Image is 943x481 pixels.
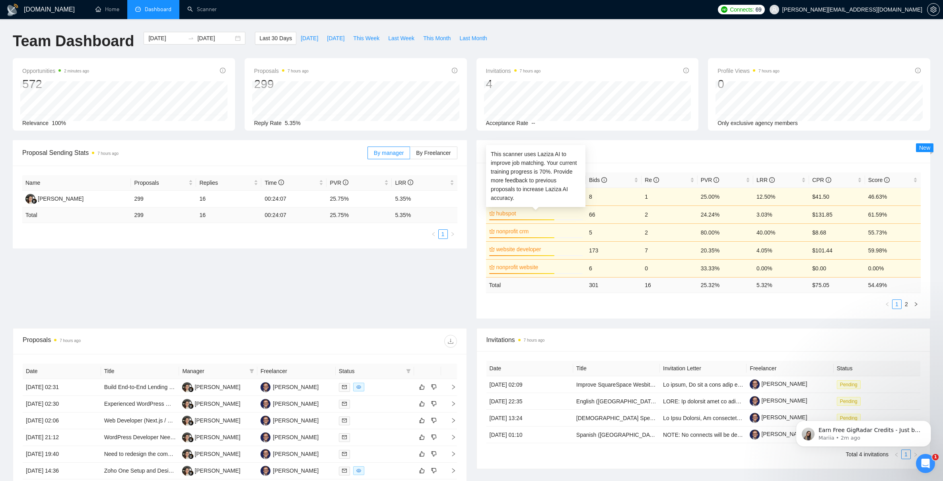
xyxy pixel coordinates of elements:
img: EF [261,399,270,409]
input: End date [197,34,233,43]
div: 299 [254,76,309,92]
td: 0 [642,259,697,277]
td: 5 [586,223,642,241]
div: [PERSON_NAME] [194,450,240,458]
td: $41.50 [809,188,865,205]
td: 5.35% [392,191,457,207]
span: right [914,302,918,307]
span: CPR [812,177,831,183]
button: dislike [429,399,439,409]
button: left [429,229,438,239]
a: setting [927,6,940,13]
th: Title [573,361,660,376]
td: $ 75.05 [809,277,865,293]
a: 2 [902,300,911,309]
span: to [188,35,194,41]
li: 1 [438,229,448,239]
p: Earn Free GigRadar Credits - Just by Sharing Your Story! 💬 Want more credits for sending proposal... [35,23,137,31]
th: Manager [179,364,257,379]
span: mail [342,385,347,389]
a: Zoho One Setup and Design for Entertainment Booking App [104,467,252,474]
a: 1 [439,230,447,239]
span: Pending [837,397,861,406]
button: dislike [429,466,439,475]
a: Experienced WordPress Web Developer Needed [104,401,225,407]
span: PVR [701,177,719,183]
th: Proposals [131,175,196,191]
th: Freelancer [257,364,336,379]
time: 7 hours ago [520,69,541,73]
td: Native Speakers of Arabic – Talent Bench for Future Managed Services Recording Projects [573,410,660,426]
a: [PERSON_NAME] [750,431,807,437]
a: LA[PERSON_NAME] [182,400,240,407]
td: 25.00% [698,188,753,205]
td: 25.32 % [698,277,753,293]
span: swap-right [188,35,194,41]
img: c1A-N_0jDqah6GxG3-C2CMg_Roq8Czqz1_7Rhg4ct6YLxr-xbaFh6hmWdTb7cDiyVV [750,379,760,389]
td: $8.68 [809,223,865,241]
a: LA[PERSON_NAME] [182,450,240,457]
td: 5.32 % [753,277,809,293]
td: [DATE] 22:35 [486,393,573,410]
span: Bids [589,177,607,183]
a: EF[PERSON_NAME] [261,383,319,390]
img: LA [182,466,192,476]
a: EF[PERSON_NAME] [261,467,319,473]
span: Relevance [22,120,49,126]
a: EF[PERSON_NAME] [261,450,319,457]
a: LA[PERSON_NAME] [25,195,84,201]
li: 2 [902,299,911,309]
span: left [431,232,436,237]
span: info-circle [714,177,719,183]
li: Previous Page [429,229,438,239]
span: info-circle [408,180,413,185]
td: 16 [642,277,697,293]
span: right [444,384,456,390]
span: eye [356,385,361,389]
span: mail [342,418,347,423]
span: info-circle [278,180,284,185]
img: EF [261,432,270,442]
span: Connects: [730,5,754,14]
img: EF [261,449,270,459]
img: LA [182,449,192,459]
span: Invitations [486,66,541,76]
td: 12.50% [753,188,809,205]
span: Last Month [459,34,487,43]
td: 25.75% [327,191,392,207]
div: [PERSON_NAME] [273,450,319,458]
img: EF [261,382,270,392]
div: [PERSON_NAME] [194,466,240,475]
img: LA [182,432,192,442]
td: 40.00% [753,223,809,241]
div: [PERSON_NAME] [38,194,84,203]
span: filter [406,369,411,373]
span: This Week [353,34,379,43]
div: [PERSON_NAME] [194,383,240,391]
td: 301 [586,277,642,293]
button: like [417,416,427,425]
time: 7 hours ago [288,69,309,73]
td: 6 [586,259,642,277]
td: 00:24:07 [261,207,327,223]
span: Proposal Sending Stats [22,148,367,158]
span: dislike [431,467,437,474]
span: info-circle [452,68,457,73]
span: info-circle [915,68,921,73]
a: WordPress Developer Needed for Website Refresh and E-Commerce Integration [104,434,303,440]
span: info-circle [884,177,890,183]
td: 299 [131,191,196,207]
img: upwork-logo.png [721,6,727,13]
span: like [419,417,425,424]
span: This Month [423,34,451,43]
td: 59.98% [865,241,921,259]
button: This Month [419,32,455,45]
td: 24.24% [698,205,753,223]
span: 5.35% [285,120,301,126]
span: like [419,401,425,407]
button: This Week [349,32,384,45]
button: like [417,466,427,475]
span: PVR [330,180,348,186]
span: Opportunities [22,66,89,76]
a: Build End-to-End Lending Program MVP using Zoho and 3rd Party APIs [104,384,281,390]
